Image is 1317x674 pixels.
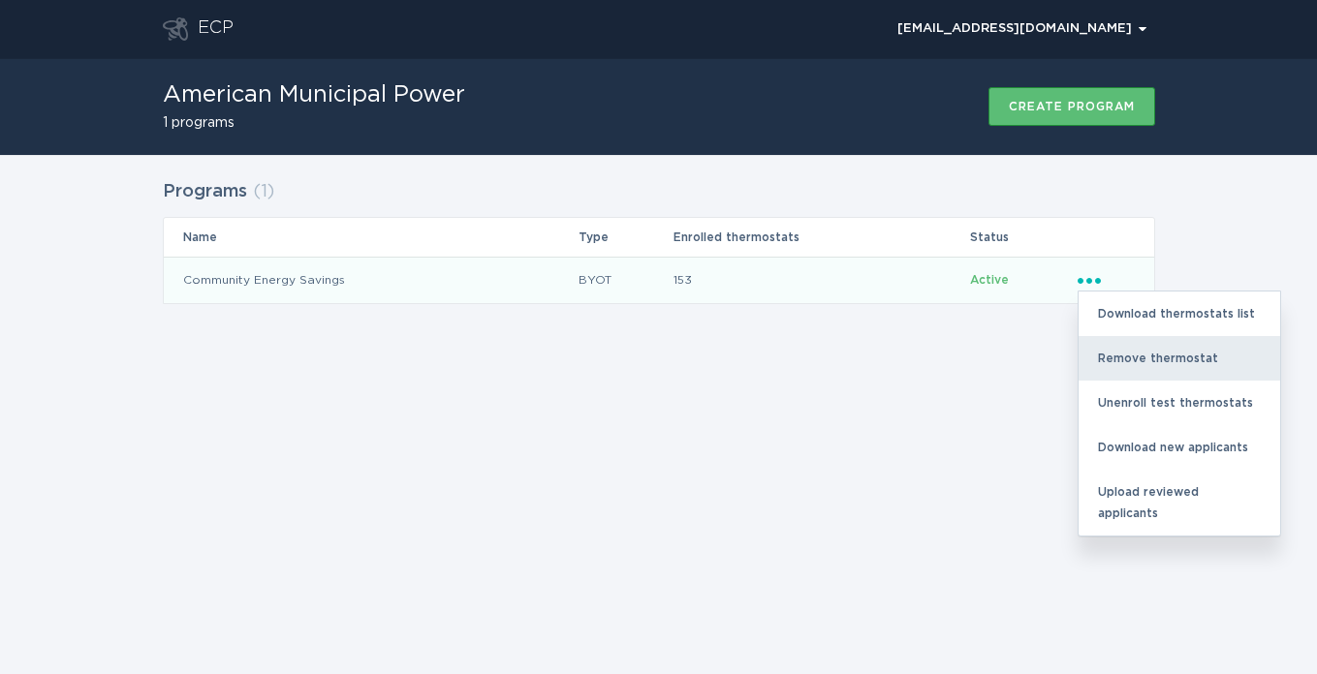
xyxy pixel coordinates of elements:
[897,23,1146,35] div: [EMAIL_ADDRESS][DOMAIN_NAME]
[1009,101,1135,112] div: Create program
[889,15,1155,44] button: Open user account details
[164,218,1154,257] tr: Table Headers
[164,257,1154,303] tr: 539cfe3130484242a3c4a85c5ffaa216
[673,257,969,303] td: 153
[163,116,465,130] h2: 1 programs
[1079,336,1280,381] div: Remove thermostat
[1079,291,1280,336] div: Download thermostats list
[673,218,969,257] th: Enrolled thermostats
[163,17,188,41] button: Go to dashboard
[198,17,234,41] div: ECP
[889,15,1155,44] div: Popover menu
[163,83,465,107] h1: American Municipal Power
[970,274,1009,286] span: Active
[988,87,1155,126] button: Create program
[1079,470,1280,536] div: Upload reviewed applicants
[1079,381,1280,425] div: Unenroll test thermostats
[163,174,247,209] h2: Programs
[1079,425,1280,470] div: Download new applicants
[164,257,579,303] td: Community Energy Savings
[969,218,1077,257] th: Status
[253,183,274,200] span: ( 1 )
[164,218,579,257] th: Name
[578,218,673,257] th: Type
[578,257,673,303] td: BYOT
